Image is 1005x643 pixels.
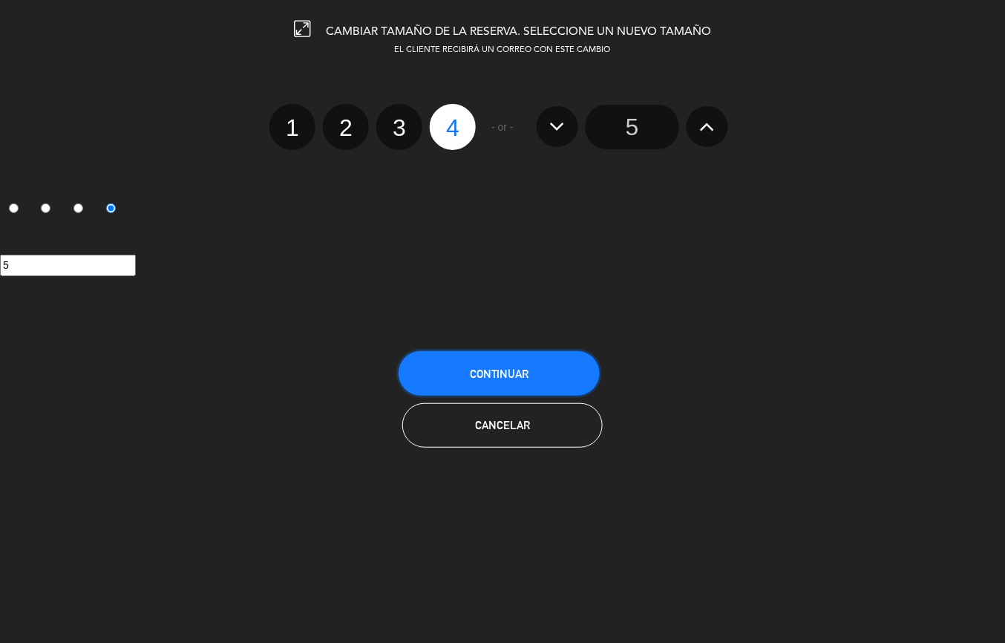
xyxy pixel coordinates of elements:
[402,403,603,448] button: Cancelar
[395,46,611,54] span: EL CLIENTE RECIBIRÁ UN CORREO CON ESTE CAMBIO
[41,203,50,213] input: 2
[430,104,476,150] label: 4
[323,104,369,150] label: 2
[475,419,530,431] span: Cancelar
[326,26,711,38] span: CAMBIAR TAMAÑO DE LA RESERVA. SELECCIONE UN NUEVO TAMAÑO
[33,197,65,222] label: 2
[65,197,98,222] label: 3
[491,119,514,136] span: - or -
[97,197,130,222] label: 4
[269,104,315,150] label: 1
[399,351,600,396] button: Continuar
[73,203,83,213] input: 3
[106,203,116,213] input: 4
[376,104,422,150] label: 3
[470,368,529,380] span: Continuar
[9,203,19,213] input: 1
